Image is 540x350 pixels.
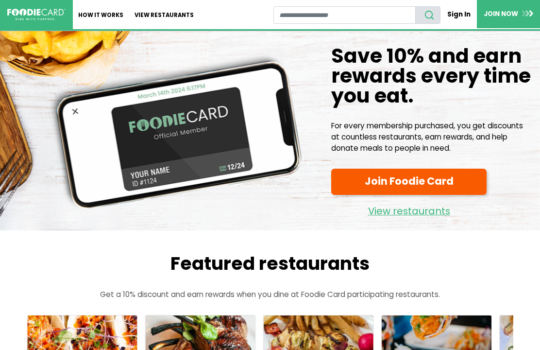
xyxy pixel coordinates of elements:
[273,6,416,24] input: restaurant search
[415,6,440,24] button: search
[7,253,533,275] h2: Featured restaurants
[331,121,532,154] p: For every membership purchased, you get discounts at countless restaurants, earn rewards, and hel...
[331,198,487,219] a: View restaurants
[7,289,533,300] p: Get a 10% discount and earn rewards when you dine at Foodie Card participating restaurants.
[7,9,66,20] img: FoodieCard; Eat, Drink, Save, Donate
[440,6,477,23] a: Sign In
[331,169,487,195] a: Join Foodie Card
[331,46,532,105] h1: Save 10% and earn rewards every time you eat.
